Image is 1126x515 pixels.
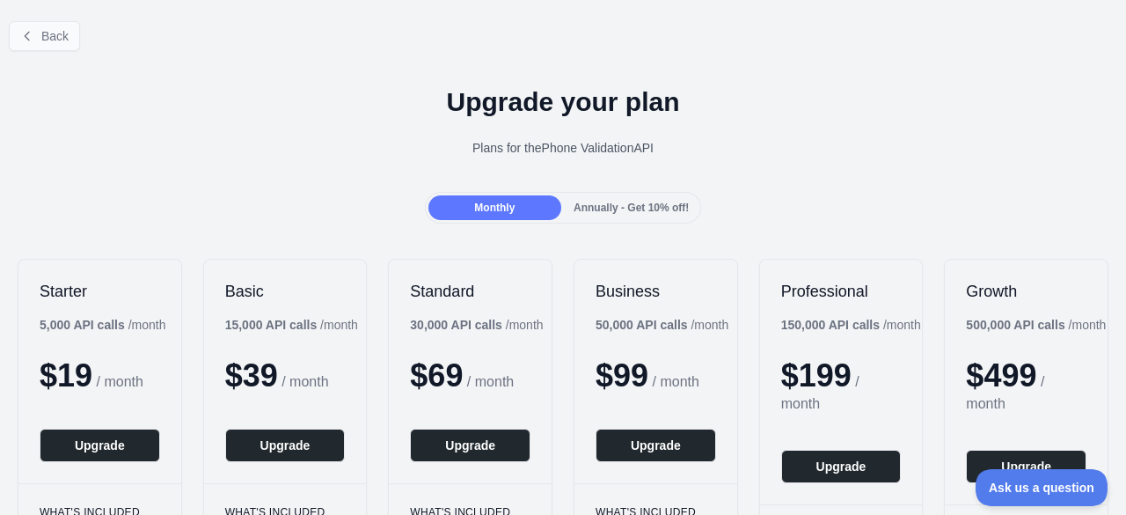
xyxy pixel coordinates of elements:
b: 30,000 API calls [410,318,502,332]
h2: Business [596,281,716,302]
iframe: Toggle Customer Support [976,469,1108,506]
div: / month [966,316,1106,334]
b: 150,000 API calls [781,318,880,332]
div: / month [596,316,728,334]
div: / month [781,316,921,334]
b: 50,000 API calls [596,318,688,332]
b: 500,000 API calls [966,318,1064,332]
span: $ 499 [966,357,1036,394]
h2: Standard [410,281,530,302]
span: $ 199 [781,357,852,394]
div: / month [410,316,543,334]
h2: Professional [781,281,902,302]
h2: Growth [966,281,1086,302]
span: $ 69 [410,357,463,394]
span: $ 99 [596,357,648,394]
